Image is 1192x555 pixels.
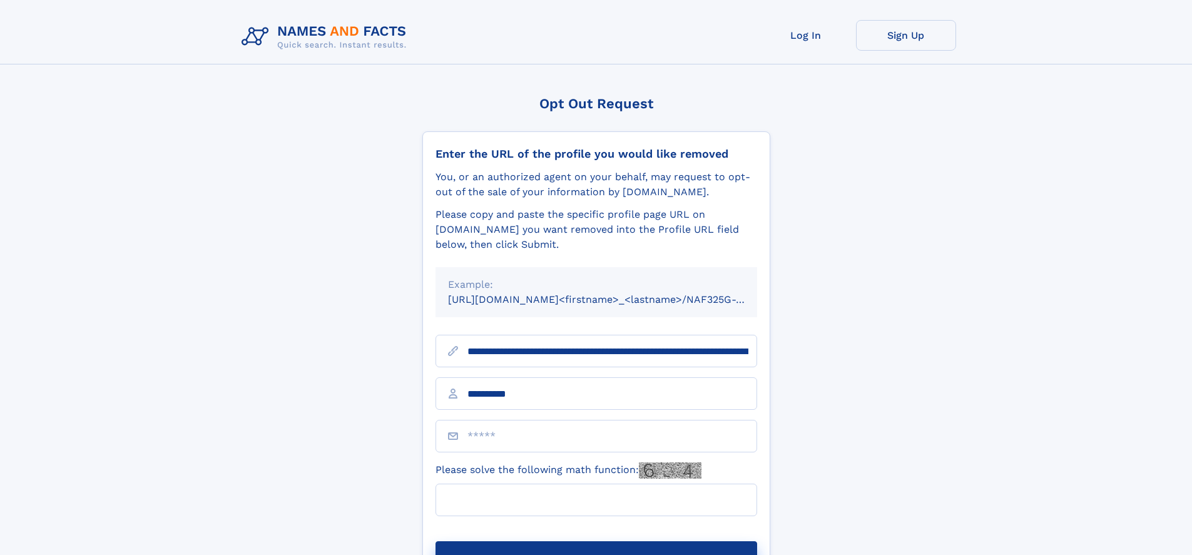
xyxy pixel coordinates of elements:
div: Enter the URL of the profile you would like removed [436,147,757,161]
small: [URL][DOMAIN_NAME]<firstname>_<lastname>/NAF325G-xxxxxxxx [448,293,781,305]
a: Log In [756,20,856,51]
img: Logo Names and Facts [237,20,417,54]
div: Example: [448,277,745,292]
div: Please copy and paste the specific profile page URL on [DOMAIN_NAME] you want removed into the Pr... [436,207,757,252]
div: You, or an authorized agent on your behalf, may request to opt-out of the sale of your informatio... [436,170,757,200]
label: Please solve the following math function: [436,462,701,479]
a: Sign Up [856,20,956,51]
div: Opt Out Request [422,96,770,111]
